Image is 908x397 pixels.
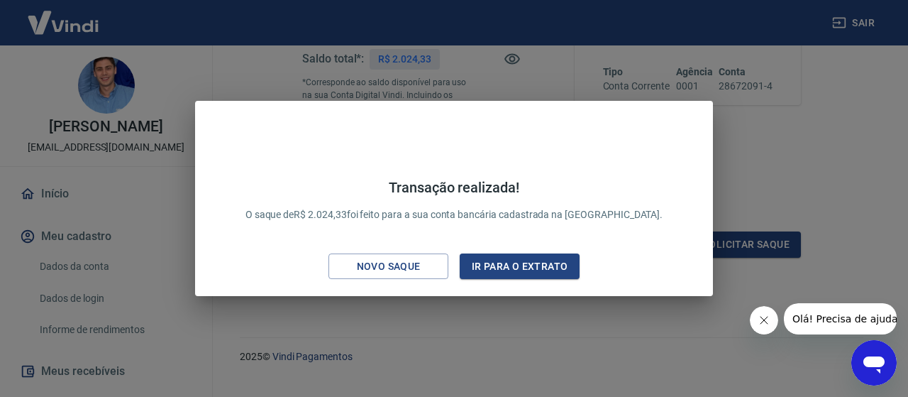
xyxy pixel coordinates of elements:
iframe: Botão para abrir a janela de mensagens [851,340,897,386]
button: Novo saque [328,254,448,280]
p: O saque de R$ 2.024,33 foi feito para a sua conta bancária cadastrada na [GEOGRAPHIC_DATA]. [245,179,663,222]
span: Olá! Precisa de ajuda? [9,10,119,21]
h4: Transação realizada! [245,179,663,196]
div: Novo saque [340,258,438,276]
iframe: Fechar mensagem [750,306,778,335]
iframe: Mensagem da empresa [784,303,897,335]
button: Ir para o extrato [460,254,580,280]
